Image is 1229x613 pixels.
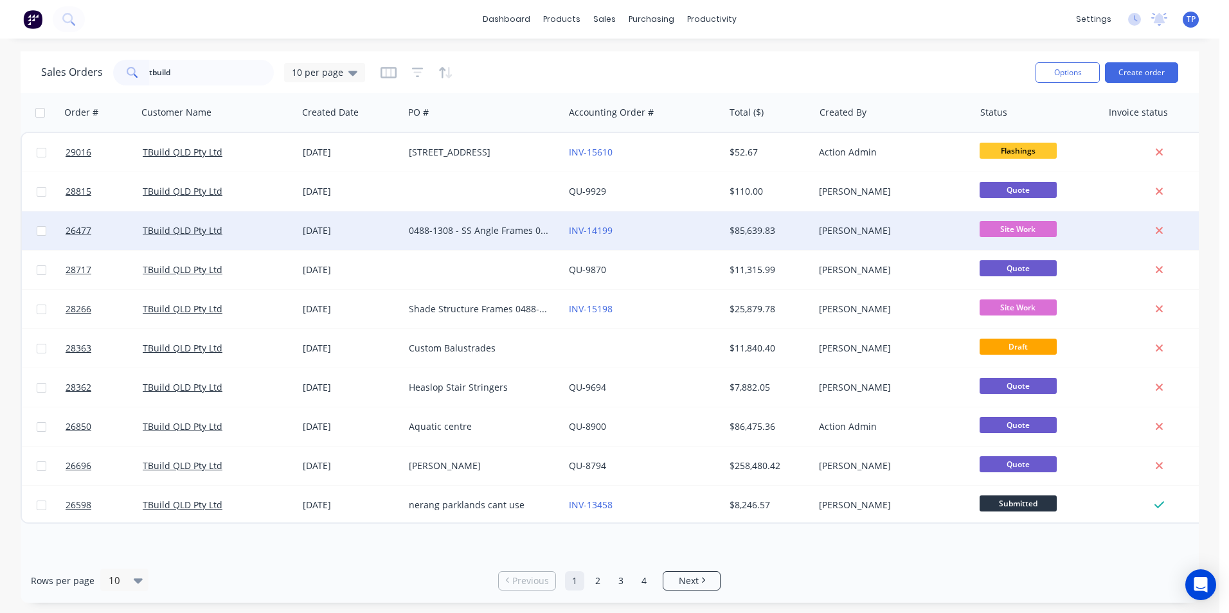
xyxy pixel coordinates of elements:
[1109,106,1168,119] div: Invoice status
[64,106,98,119] div: Order #
[730,263,805,276] div: $11,315.99
[66,381,91,394] span: 28362
[569,459,606,472] a: QU-8794
[409,303,552,315] div: Shade Structure Frames 0488-1338
[41,66,103,78] h1: Sales Orders
[66,447,143,485] a: 26696
[980,417,1057,433] span: Quote
[409,224,552,237] div: 0488-1308 - SS Angle Frames 0488-1338 - Handrails
[819,224,962,237] div: [PERSON_NAME]
[569,224,613,236] a: INV-14199
[819,420,962,433] div: Action Admin
[476,10,537,29] a: dashboard
[303,185,399,198] div: [DATE]
[303,224,399,237] div: [DATE]
[569,263,606,276] a: QU-9870
[66,211,143,250] a: 26477
[303,420,399,433] div: [DATE]
[569,381,606,393] a: QU-9694
[730,381,805,394] div: $7,882.05
[512,574,549,587] span: Previous
[819,185,962,198] div: [PERSON_NAME]
[569,303,613,315] a: INV-15198
[66,342,91,355] span: 28363
[409,342,552,355] div: Custom Balustrades
[611,571,631,591] a: Page 3
[303,459,399,472] div: [DATE]
[569,185,606,197] a: QU-9929
[499,574,555,587] a: Previous page
[292,66,343,79] span: 10 per page
[143,381,222,393] a: TBuild QLD Pty Ltd
[565,571,584,591] a: Page 1 is your current page
[66,290,143,328] a: 28266
[980,495,1057,511] span: Submitted
[302,106,359,119] div: Created Date
[980,221,1057,237] span: Site Work
[622,10,681,29] div: purchasing
[66,263,91,276] span: 28717
[730,459,805,472] div: $258,480.42
[819,263,962,276] div: [PERSON_NAME]
[980,260,1057,276] span: Quote
[587,10,622,29] div: sales
[730,303,805,315] div: $25,879.78
[493,571,726,591] ul: Pagination
[980,299,1057,315] span: Site Work
[143,224,222,236] a: TBuild QLD Pty Ltd
[980,378,1057,394] span: Quote
[820,106,866,119] div: Created By
[66,407,143,446] a: 26850
[66,459,91,472] span: 26696
[143,185,222,197] a: TBuild QLD Pty Ltd
[31,574,94,587] span: Rows per page
[1070,10,1118,29] div: settings
[143,420,222,432] a: TBuild QLD Pty Ltd
[1187,13,1196,25] span: TP
[730,106,764,119] div: Total ($)
[819,342,962,355] div: [PERSON_NAME]
[980,339,1057,355] span: Draft
[730,185,805,198] div: $110.00
[730,224,805,237] div: $85,639.83
[66,224,91,237] span: 26477
[569,146,613,158] a: INV-15610
[303,342,399,355] div: [DATE]
[1036,62,1100,83] button: Options
[730,420,805,433] div: $86,475.36
[66,420,91,433] span: 26850
[143,459,222,472] a: TBuild QLD Pty Ltd
[980,456,1057,472] span: Quote
[569,499,613,511] a: INV-13458
[303,381,399,394] div: [DATE]
[730,342,805,355] div: $11,840.40
[141,106,211,119] div: Customer Name
[409,499,552,511] div: nerang parklands cant use
[1185,569,1216,600] div: Open Intercom Messenger
[681,10,743,29] div: productivity
[537,10,587,29] div: products
[569,106,654,119] div: Accounting Order #
[66,172,143,211] a: 28815
[303,499,399,511] div: [DATE]
[409,146,552,159] div: [STREET_ADDRESS]
[819,459,962,472] div: [PERSON_NAME]
[588,571,607,591] a: Page 2
[409,420,552,433] div: Aquatic centre
[23,10,42,29] img: Factory
[66,146,91,159] span: 29016
[66,251,143,289] a: 28717
[569,420,606,432] a: QU-8900
[819,381,962,394] div: [PERSON_NAME]
[730,146,805,159] div: $52.67
[679,574,699,587] span: Next
[66,329,143,368] a: 28363
[634,571,654,591] a: Page 4
[303,146,399,159] div: [DATE]
[303,303,399,315] div: [DATE]
[1105,62,1178,83] button: Create order
[143,342,222,354] a: TBuild QLD Pty Ltd
[66,303,91,315] span: 28266
[980,106,1007,119] div: Status
[409,381,552,394] div: Heaslop Stair Stringers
